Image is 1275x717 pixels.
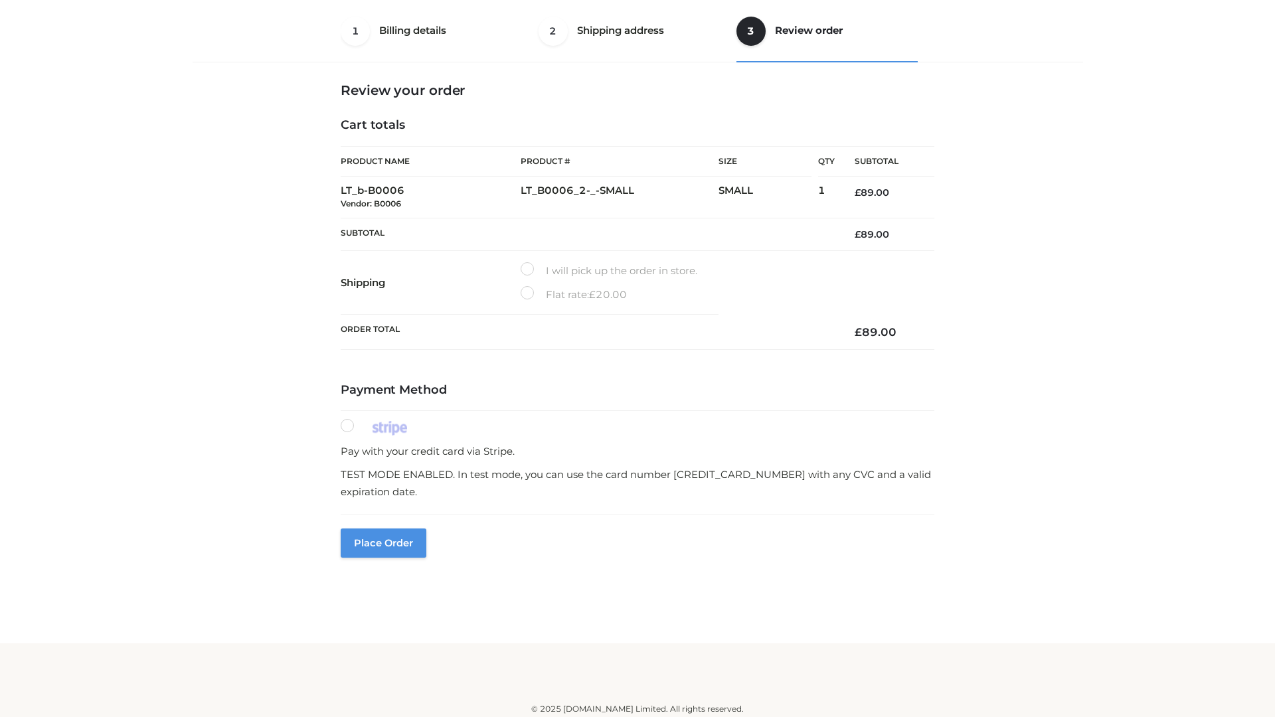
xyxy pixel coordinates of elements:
td: LT_B0006_2-_-SMALL [521,177,719,218]
small: Vendor: B0006 [341,199,401,208]
th: Order Total [341,315,835,350]
h4: Payment Method [341,383,934,398]
bdi: 89.00 [855,228,889,240]
span: £ [589,288,596,301]
td: LT_b-B0006 [341,177,521,218]
label: Flat rate: [521,286,627,303]
bdi: 89.00 [855,325,896,339]
th: Size [719,147,811,177]
bdi: 89.00 [855,187,889,199]
p: TEST MODE ENABLED. In test mode, you can use the card number [CREDIT_CARD_NUMBER] with any CVC an... [341,466,934,500]
h4: Cart totals [341,118,934,133]
th: Subtotal [341,218,835,250]
label: I will pick up the order in store. [521,262,697,279]
th: Product # [521,146,719,177]
span: £ [855,325,862,339]
span: £ [855,228,861,240]
th: Qty [818,146,835,177]
th: Shipping [341,251,521,315]
th: Product Name [341,146,521,177]
button: Place order [341,528,426,558]
td: 1 [818,177,835,218]
p: Pay with your credit card via Stripe. [341,443,934,460]
td: SMALL [719,177,818,218]
th: Subtotal [835,147,934,177]
h3: Review your order [341,82,934,98]
bdi: 20.00 [589,288,627,301]
div: © 2025 [DOMAIN_NAME] Limited. All rights reserved. [197,702,1078,716]
span: £ [855,187,861,199]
